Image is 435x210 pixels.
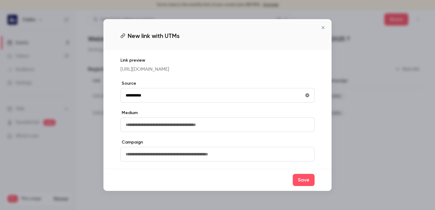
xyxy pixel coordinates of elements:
button: Save [293,174,315,186]
span: New link with UTMs [128,31,180,40]
label: Campaign [120,139,315,145]
button: utmSource [302,90,312,100]
button: Close [317,22,329,34]
p: Link preview [120,57,315,63]
label: Source [120,80,315,86]
label: Medium [120,110,315,116]
p: [URL][DOMAIN_NAME] [120,66,315,73]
